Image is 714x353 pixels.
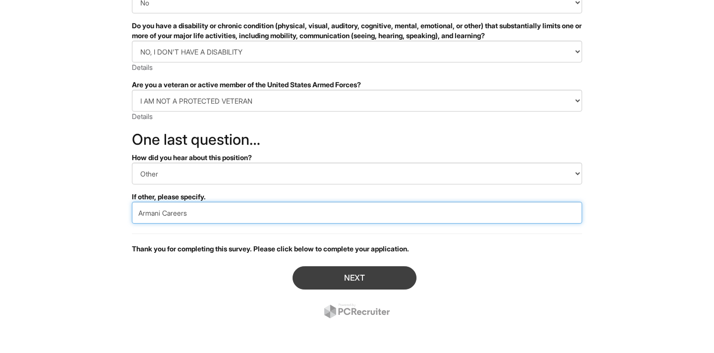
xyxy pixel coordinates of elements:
[132,80,582,90] div: Are you a veteran or active member of the United States Armed Forces?
[293,266,416,290] button: Next
[132,153,582,163] div: How did you hear about this position?
[132,244,582,254] p: Thank you for completing this survey. Please click below to complete your application.
[132,131,582,148] h2: One last question…
[132,63,153,71] a: Details
[132,41,582,62] select: Do you have a disability or chronic condition (physical, visual, auditory, cognitive, mental, emo...
[132,163,582,184] select: How did you hear about this position?
[132,112,153,120] a: Details
[132,202,582,224] input: If other, please specify.
[132,90,582,112] select: Are you a veteran or active member of the United States Armed Forces?
[132,21,582,41] div: Do you have a disability or chronic condition (physical, visual, auditory, cognitive, mental, emo...
[132,192,582,202] div: If other, please specify.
